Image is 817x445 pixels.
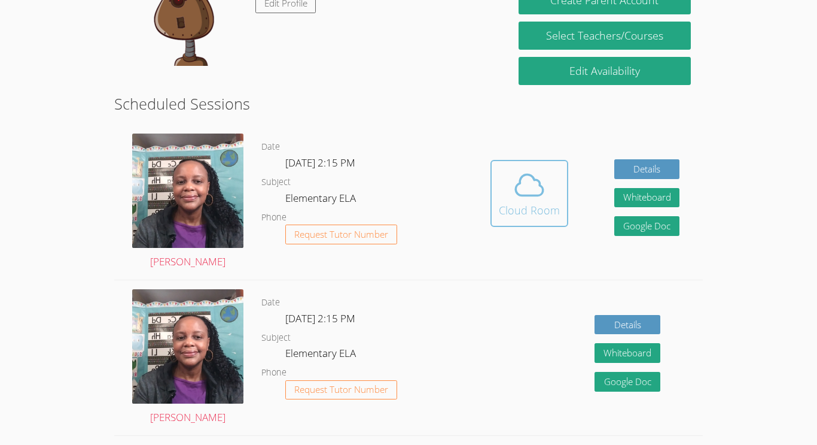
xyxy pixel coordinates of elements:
dt: Subject [261,175,291,190]
a: Select Teachers/Courses [519,22,691,50]
h2: Scheduled Sessions [114,92,703,115]
div: Cloud Room [499,202,560,219]
a: [PERSON_NAME] [132,289,243,426]
span: [DATE] 2:15 PM [285,311,355,325]
span: Request Tutor Number [294,385,388,394]
span: [DATE] 2:15 PM [285,156,355,169]
dt: Date [261,295,280,310]
button: Cloud Room [490,160,568,227]
dt: Phone [261,210,286,225]
a: Details [595,315,660,335]
span: Request Tutor Number [294,230,388,239]
button: Whiteboard [614,188,680,208]
a: Edit Availability [519,57,691,85]
dt: Subject [261,331,291,346]
a: Google Doc [595,372,660,392]
dt: Date [261,140,280,155]
dt: Phone [261,365,286,380]
button: Request Tutor Number [285,225,397,244]
a: Details [614,159,680,179]
a: [PERSON_NAME] [132,134,243,271]
button: Request Tutor Number [285,380,397,400]
dd: Elementary ELA [285,190,358,210]
a: Google Doc [614,216,680,236]
img: Selfie2.jpg [132,289,243,404]
img: Selfie2.jpg [132,134,243,248]
dd: Elementary ELA [285,345,358,365]
button: Whiteboard [595,343,660,363]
